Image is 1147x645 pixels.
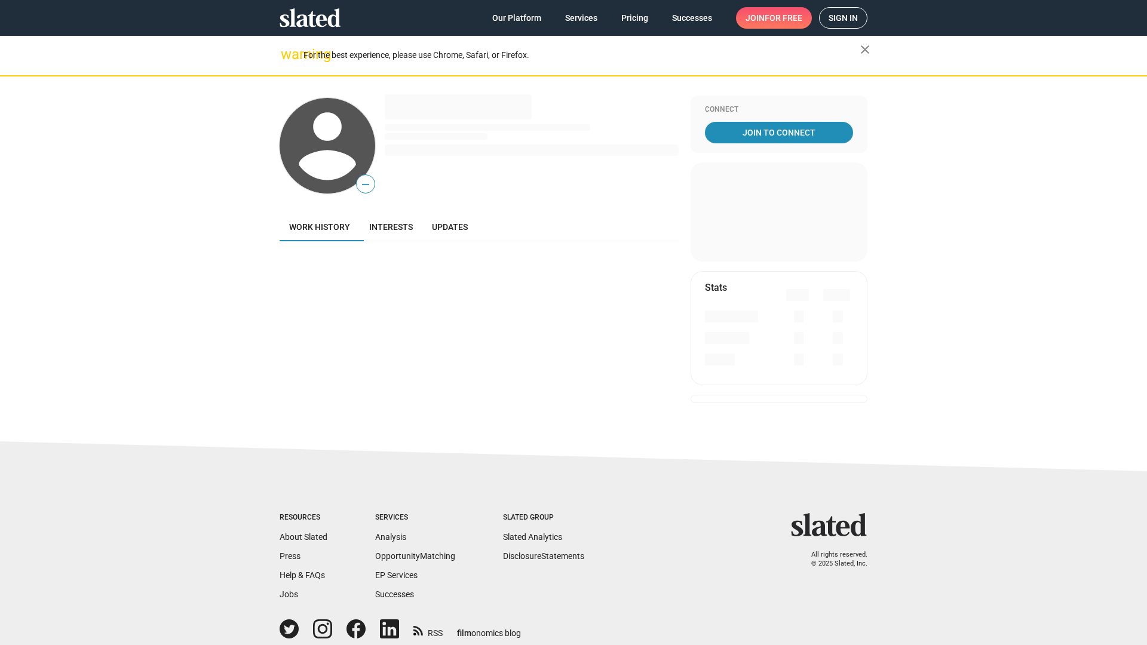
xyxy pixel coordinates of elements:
a: OpportunityMatching [375,551,455,561]
a: Interests [360,213,422,241]
a: Our Platform [483,7,551,29]
a: Join To Connect [705,122,853,143]
div: Resources [280,513,327,523]
a: Successes [663,7,722,29]
span: Our Platform [492,7,541,29]
span: Join To Connect [707,122,851,143]
span: Join [746,7,802,29]
a: Services [556,7,607,29]
a: Joinfor free [736,7,812,29]
span: Interests [369,222,413,232]
span: Successes [672,7,712,29]
a: Work history [280,213,360,241]
a: Sign in [819,7,867,29]
a: Help & FAQs [280,570,325,580]
div: For the best experience, please use Chrome, Safari, or Firefox. [303,47,860,63]
a: Analysis [375,532,406,542]
mat-card-title: Stats [705,281,727,294]
div: Services [375,513,455,523]
a: Press [280,551,300,561]
a: About Slated [280,532,327,542]
span: film [457,628,471,638]
a: Updates [422,213,477,241]
a: Successes [375,589,414,599]
span: Pricing [621,7,648,29]
span: Work history [289,222,350,232]
a: EP Services [375,570,418,580]
p: All rights reserved. © 2025 Slated, Inc. [799,551,867,568]
span: — [357,177,375,192]
a: Slated Analytics [503,532,562,542]
a: Jobs [280,589,298,599]
mat-icon: warning [281,47,295,62]
a: RSS [413,621,443,639]
div: Slated Group [503,513,584,523]
mat-icon: close [858,42,872,57]
span: Services [565,7,597,29]
div: Connect [705,105,853,115]
a: Pricing [612,7,658,29]
span: Sign in [829,8,858,28]
span: Updates [432,222,468,232]
a: DisclosureStatements [503,551,584,561]
a: filmonomics blog [457,618,521,639]
span: for free [765,7,802,29]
